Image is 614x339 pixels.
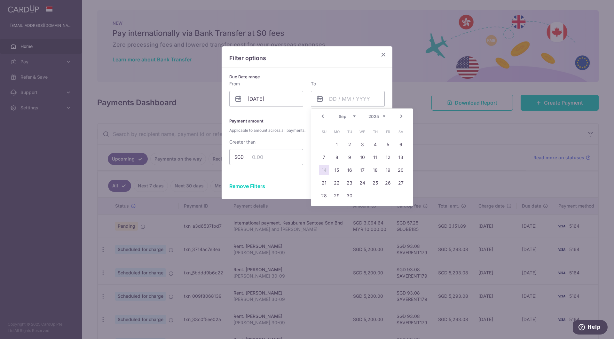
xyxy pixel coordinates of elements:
[398,113,405,120] a: Next
[229,54,385,62] p: Filter options
[319,178,329,188] a: 21
[357,139,367,150] a: 3
[234,154,247,160] span: SGD
[311,91,385,107] input: DD / MM / YYYY
[383,178,393,188] a: 26
[229,127,385,134] span: Applicable to amount across all payments.
[357,165,367,175] a: 17
[357,127,367,137] span: Wednesday
[229,139,256,145] label: Greater than
[229,117,385,134] p: Payment amount
[344,165,355,175] a: 16
[383,127,393,137] span: Friday
[396,165,406,175] a: 20
[332,152,342,162] a: 8
[383,152,393,162] a: 12
[229,91,303,107] input: DD / MM / YYYY
[380,51,387,59] button: Close
[311,81,316,87] label: To
[332,191,342,201] a: 29
[370,178,380,188] a: 25
[229,73,385,81] p: Due Date range
[383,165,393,175] a: 19
[319,127,329,137] span: Sunday
[344,139,355,150] a: 2
[383,139,393,150] a: 5
[229,149,303,165] input: 0.00
[370,152,380,162] a: 11
[370,127,380,137] span: Thursday
[332,165,342,175] a: 15
[229,182,265,190] button: Remove Filters
[319,165,329,175] a: 14
[229,81,240,87] label: From
[319,191,329,201] a: 28
[332,139,342,150] a: 1
[357,152,367,162] a: 10
[332,178,342,188] a: 22
[396,127,406,137] span: Saturday
[370,139,380,150] a: 4
[396,139,406,150] a: 6
[573,320,608,336] iframe: Opens a widget where you can find more information
[319,113,327,120] a: Prev
[319,152,329,162] a: 7
[396,178,406,188] a: 27
[332,127,342,137] span: Monday
[344,127,355,137] span: Tuesday
[344,178,355,188] a: 23
[344,191,355,201] a: 30
[396,152,406,162] a: 13
[344,152,355,162] a: 9
[357,178,367,188] a: 24
[370,165,380,175] a: 18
